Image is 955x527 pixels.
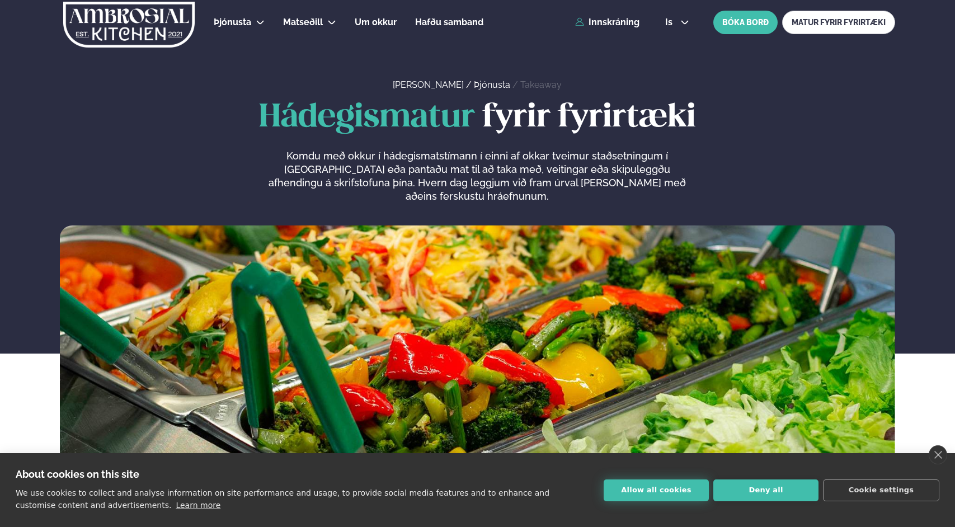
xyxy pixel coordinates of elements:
[16,488,549,510] p: We use cookies to collect and analyse information on site performance and usage, to provide socia...
[176,501,220,510] a: Learn more
[512,79,520,90] span: /
[713,11,778,34] button: BÓKA BORÐ
[266,149,689,203] p: Komdu með okkur í hádegismatstímann í einni af okkar tveimur staðsetningum í [GEOGRAPHIC_DATA] eð...
[62,2,196,48] img: logo
[656,18,698,27] button: is
[474,79,510,90] a: Þjónusta
[823,479,939,501] button: Cookie settings
[415,16,483,29] a: Hafðu samband
[604,479,709,501] button: Allow all cookies
[665,18,676,27] span: is
[214,16,251,29] a: Þjónusta
[283,16,323,29] a: Matseðill
[259,102,475,133] span: Hádegismatur
[355,17,397,27] span: Um okkur
[929,445,947,464] a: close
[355,16,397,29] a: Um okkur
[60,100,895,136] h1: fyrir fyrirtæki
[575,17,639,27] a: Innskráning
[782,11,895,34] a: MATUR FYRIR FYRIRTÆKI
[415,17,483,27] span: Hafðu samband
[393,79,464,90] a: [PERSON_NAME]
[214,17,251,27] span: Þjónusta
[16,468,139,480] strong: About cookies on this site
[466,79,474,90] span: /
[520,79,562,90] a: Takeaway
[283,17,323,27] span: Matseðill
[713,479,818,501] button: Deny all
